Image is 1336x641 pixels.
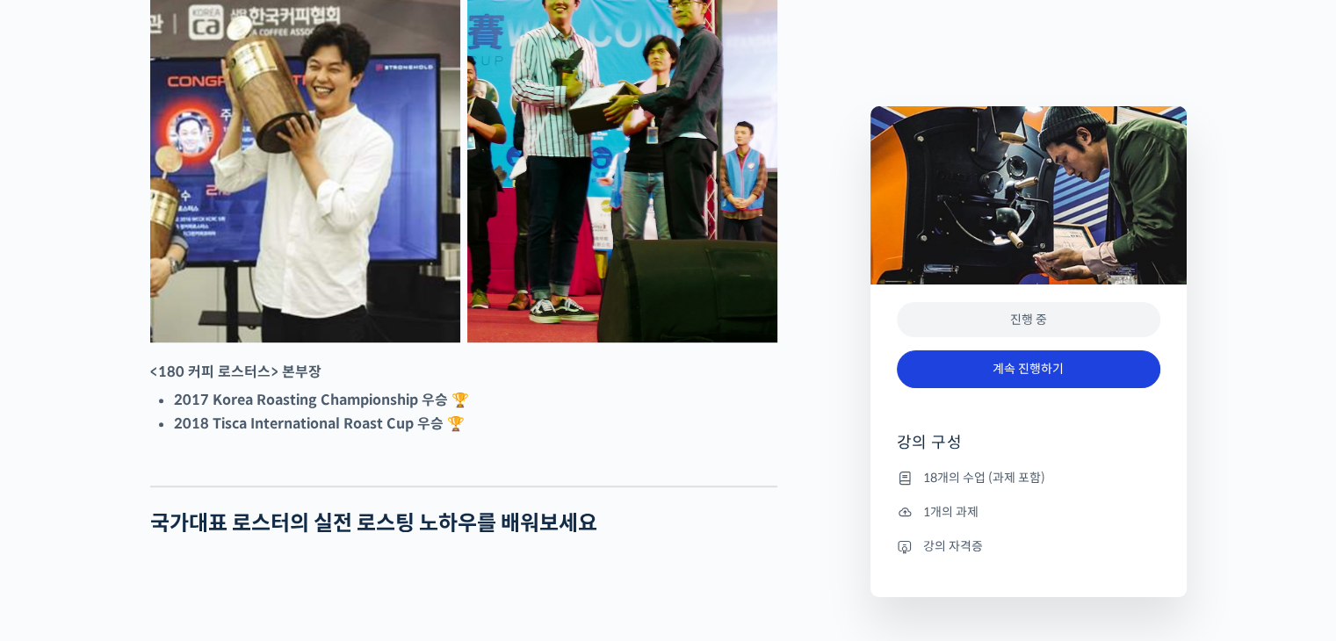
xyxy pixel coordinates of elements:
[897,501,1160,522] li: 1개의 과제
[116,495,227,539] a: 대화
[150,510,597,537] strong: 국가대표 로스터의 실전 로스팅 노하우를 배워보세요
[150,363,321,381] strong: <180 커피 로스터스> 본부장
[897,350,1160,388] a: 계속 진행하기
[897,467,1160,488] li: 18개의 수업 (과제 포함)
[174,391,469,409] strong: 2017 Korea Roasting Championship 우승 🏆
[897,432,1160,467] h4: 강의 구성
[5,495,116,539] a: 홈
[174,414,465,433] strong: 2018 Tisca International Roast Cup 우승 🏆
[897,302,1160,338] div: 진행 중
[55,522,66,536] span: 홈
[897,536,1160,557] li: 강의 자격증
[271,522,292,536] span: 설정
[227,495,337,539] a: 설정
[161,522,182,537] span: 대화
